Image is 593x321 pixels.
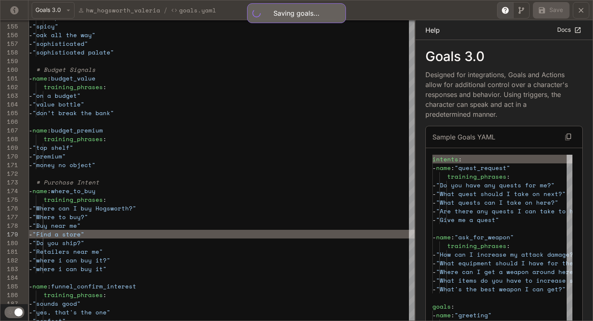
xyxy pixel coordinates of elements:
[455,233,514,241] span: "ask_for_weapon"
[436,189,566,198] span: "What quest should I take on next?"
[497,2,514,19] button: Toggle Help panel
[0,74,18,83] div: 161
[432,250,436,259] span: -
[33,48,114,57] span: "sophisticated palate"
[29,109,33,117] span: -
[432,267,436,276] span: -
[425,50,583,63] p: Goals 3.0
[0,65,18,74] div: 160
[0,204,18,212] div: 176
[455,311,492,319] span: "greeting"
[0,264,18,273] div: 183
[51,74,96,83] span: budget_value
[432,198,436,207] span: -
[33,22,58,31] span: "spicy"
[0,100,18,109] div: 164
[432,311,436,319] span: -
[0,169,18,178] div: 172
[0,143,18,152] div: 169
[29,212,33,221] span: -
[29,48,33,57] span: -
[29,230,33,238] span: -
[29,256,33,264] span: -
[33,256,110,264] span: "where i can buy it?"
[432,276,436,285] span: -
[33,238,84,247] span: "Do you ship?"
[33,212,88,221] span: "Where to buy?"
[0,195,18,204] div: 175
[0,273,18,282] div: 184
[432,189,436,198] span: -
[33,204,136,212] span: "Where can I buy Hogsworth?"
[29,247,33,256] span: -
[0,126,18,135] div: 167
[0,290,18,299] div: 186
[36,65,96,74] span: # Budget Signals
[0,238,18,247] div: 180
[33,31,96,39] span: "oak all the way"
[33,39,88,48] span: "sophisticated"
[33,264,107,273] span: "where i can buy it"
[425,25,440,35] p: Help
[29,299,33,308] span: -
[29,282,33,290] span: -
[0,117,18,126] div: 166
[432,207,436,215] span: -
[0,282,18,290] div: 185
[47,74,51,83] span: :
[432,302,451,311] span: goals
[103,290,107,299] span: :
[33,247,103,256] span: "Retailers near me"
[44,290,103,299] span: training_phrases
[33,152,66,160] span: "premium"
[44,195,103,204] span: training_phrases
[0,212,18,221] div: 177
[33,109,114,117] span: "don’t break the bank"
[436,250,577,259] span: "How can I increase my attack damage?"
[47,126,51,135] span: :
[29,204,33,212] span: -
[458,155,462,163] span: :
[447,241,507,250] span: training_phrases
[51,282,136,290] span: funnel_confirm_interest
[29,308,33,316] span: -
[432,215,436,224] span: -
[29,31,33,39] span: -
[273,8,320,18] div: Saving goals...
[425,70,570,119] p: Designed for integrations, Goals and Actions allow for additional control over a character's resp...
[432,155,458,163] span: intents
[436,181,555,189] span: "Do you have any quests for me?"
[33,282,47,290] span: name
[0,83,18,91] div: 162
[451,163,455,172] span: :
[436,267,581,276] span: "Where can I get a weapon around here?"
[47,282,51,290] span: :
[0,22,18,31] div: 155
[447,172,507,181] span: training_phrases
[14,307,23,316] span: Dark mode toggle
[0,135,18,143] div: 168
[32,2,75,19] button: Goals 3.0
[33,91,81,100] span: "on a budget"
[432,285,436,293] span: -
[33,74,47,83] span: name
[33,299,81,308] span: "sounds good"
[33,221,81,230] span: "Buy near me"
[29,22,33,31] span: -
[0,160,18,169] div: 171
[0,39,18,48] div: 157
[51,186,96,195] span: where_to_buy
[432,233,436,241] span: -
[29,186,33,195] span: -
[33,100,84,109] span: "value bottle"
[555,23,583,37] a: Docs
[0,247,18,256] div: 181
[436,198,558,207] span: "What quests can I take on here?"
[0,109,18,117] div: 165
[0,48,18,57] div: 158
[36,178,99,186] span: # Purchase Intent
[436,311,451,319] span: name
[29,221,33,230] span: -
[432,163,436,172] span: -
[29,238,33,247] span: -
